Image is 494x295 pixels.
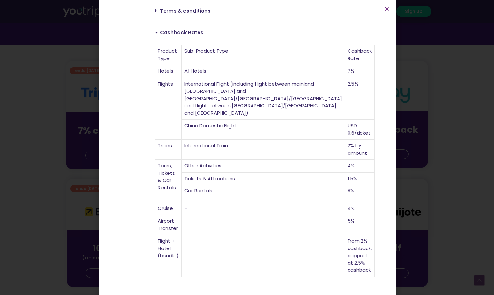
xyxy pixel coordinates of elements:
td: All Hotels [182,65,345,78]
td: China Domestic Flight [182,120,345,140]
td: Trains [155,140,182,160]
td: From 2% cashback, capped at 2.5% cashback [345,235,375,277]
p: 1.5% [348,175,372,183]
a: Cashback Rates [160,29,203,36]
td: Product Type [155,45,182,65]
td: Tours, Tickets & Car Rentals [155,160,182,202]
td: – [182,202,345,215]
a: Terms & conditions [160,7,210,14]
td: USD 0.6/ticket [345,120,375,140]
td: – [182,235,345,277]
td: Other Activities [182,160,345,173]
td: 2% by amount [345,140,375,160]
td: 4% [345,202,375,215]
span: 8% [348,187,354,194]
td: 5% [345,215,375,235]
td: Cruise [155,202,182,215]
td: Hotels [155,65,182,78]
td: International Flight (including flight between mainland [GEOGRAPHIC_DATA] and [GEOGRAPHIC_DATA]/[... [182,78,345,120]
div: Terms & conditions [150,3,344,18]
td: 4% [345,160,375,173]
a: Close [384,6,389,11]
td: Flights [155,78,182,140]
td: Sub-Product Type [182,45,345,65]
td: Cashback Rate [345,45,375,65]
div: Cashback Rates [150,40,344,289]
span: Car Rentals [184,187,212,194]
td: Flight + Hotel (bundle) [155,235,182,277]
td: International Train [182,140,345,160]
td: Airport Transfer [155,215,182,235]
p: Tickets & Attractions [184,175,342,183]
div: Cashback Rates [150,25,344,40]
td: 7% [345,65,375,78]
td: 2.5% [345,78,375,120]
td: – [182,215,345,235]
